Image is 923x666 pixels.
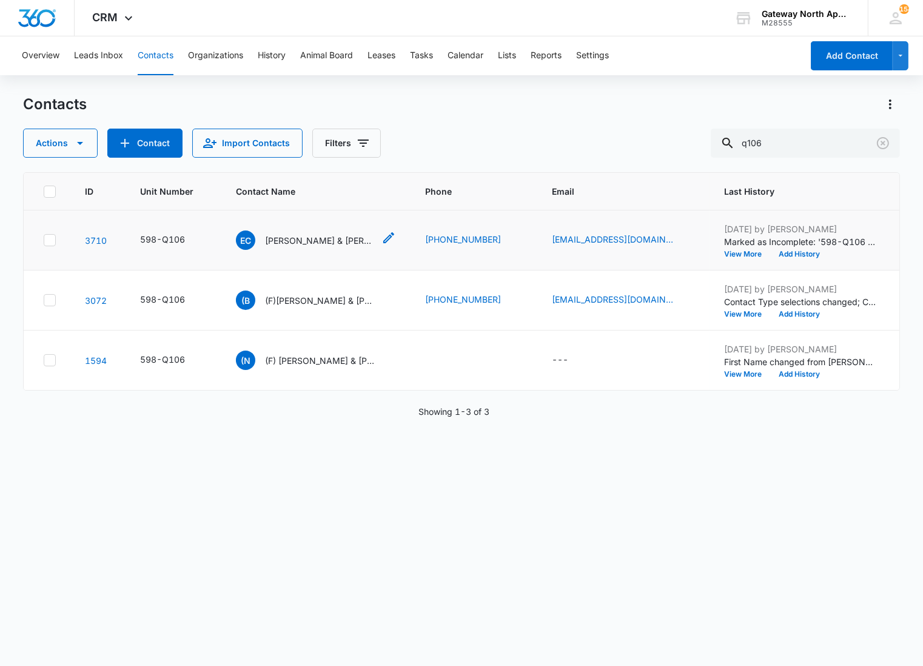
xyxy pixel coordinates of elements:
button: Reports [531,36,562,75]
a: Navigate to contact details page for (F)Andrew Bearden & Charlotte Wingate [85,295,107,306]
span: Unit Number [140,185,207,198]
div: Phone - (985) 285-8726 - Select to Edit Field [425,293,523,308]
p: [DATE] by [PERSON_NAME] [724,343,876,355]
input: Search Contacts [711,129,900,158]
p: [PERSON_NAME] & [PERSON_NAME] [265,234,374,247]
button: Add Contact [107,129,183,158]
a: [EMAIL_ADDRESS][DOMAIN_NAME] [552,233,673,246]
a: [PHONE_NUMBER] [425,233,501,246]
button: Calendar [448,36,483,75]
button: Add History [770,251,828,258]
button: Add Contact [811,41,893,70]
button: Organizations [188,36,243,75]
div: notifications count [899,4,909,14]
div: 598-Q106 [140,233,185,246]
p: (F)[PERSON_NAME] & [PERSON_NAME] [265,294,374,307]
a: [EMAIL_ADDRESS][DOMAIN_NAME] [552,293,673,306]
button: Leads Inbox [74,36,123,75]
button: Lists [498,36,516,75]
div: 598-Q106 [140,353,185,366]
div: 598-Q106 [140,293,185,306]
button: Import Contacts [192,129,303,158]
button: Overview [22,36,59,75]
span: (B [236,291,255,310]
span: ID [85,185,93,198]
span: Phone [425,185,505,198]
span: Contact Name [236,185,378,198]
div: Phone - (720) 552-3926 - Select to Edit Field [425,233,523,247]
button: History [258,36,286,75]
p: [DATE] by [PERSON_NAME] [724,223,876,235]
p: (F) [PERSON_NAME] & [PERSON_NAME] [265,354,374,367]
a: Navigate to contact details page for (F) Natalie Sandquist & Alex Schaffer [85,355,107,366]
div: Unit Number - 598-Q106 - Select to Edit Field [140,353,207,368]
button: View More [724,371,770,378]
button: Filters [312,129,381,158]
span: EC [236,230,255,250]
button: Clear [873,133,893,153]
button: Settings [576,36,609,75]
button: View More [724,251,770,258]
button: Add History [770,371,828,378]
div: Email - michbearden@gmail.com - Select to Edit Field [552,293,695,308]
span: Last History [724,185,858,198]
div: Unit Number - 598-Q106 - Select to Edit Field [140,293,207,308]
p: First Name changed from [PERSON_NAME] & to (F) [PERSON_NAME] &. [724,355,876,368]
button: Contacts [138,36,173,75]
div: account id [762,19,850,27]
div: Email - - Select to Edit Field [552,353,590,368]
div: Contact Name - (F)Andrew Bearden & Charlotte Wingate - Select to Edit Field [236,291,396,310]
button: View More [724,311,770,318]
a: Navigate to contact details page for Emilie Corral & Vaughn Versprill [85,235,107,246]
div: Email - emmirae15@gmail.com - Select to Edit Field [552,233,695,247]
div: account name [762,9,850,19]
a: [PHONE_NUMBER] [425,293,501,306]
div: --- [552,353,568,368]
div: Phone - 71964962179703713154 - Select to Edit Field [425,358,447,372]
p: Contact Type selections changed; Current Resident was removed and Former Resident was added. [724,295,876,308]
div: Contact Name - (F) Natalie Sandquist & Alex Schaffer - Select to Edit Field [236,351,396,370]
div: Contact Name - Emilie Corral & Vaughn Versprill - Select to Edit Field [236,230,396,250]
span: (N [236,351,255,370]
p: [DATE] by [PERSON_NAME] [724,283,876,295]
div: Unit Number - 598-Q106 - Select to Edit Field [140,233,207,247]
span: Email [552,185,677,198]
h1: Contacts [23,95,87,113]
p: Marked as Incomplete: '598-Q106 Work order ' ([DATE]). [724,235,876,248]
button: Actions [23,129,98,158]
p: Showing 1-3 of 3 [418,405,489,418]
button: Add History [770,311,828,318]
span: CRM [93,11,118,24]
button: Leases [368,36,395,75]
span: 154 [899,4,909,14]
button: Animal Board [300,36,353,75]
button: Actions [881,95,900,114]
button: Tasks [410,36,433,75]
